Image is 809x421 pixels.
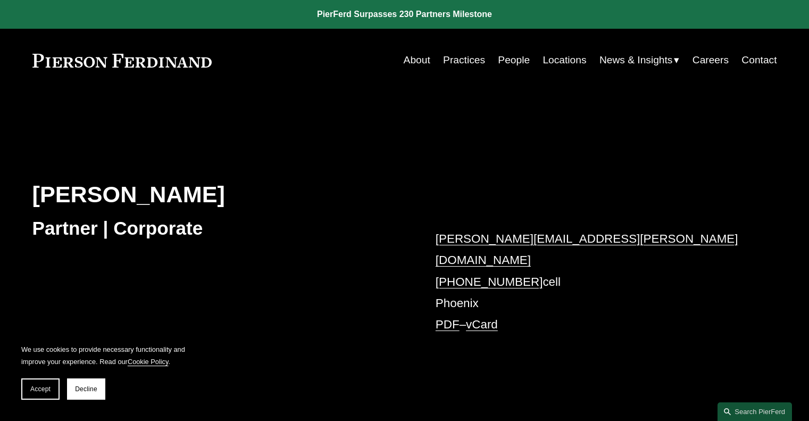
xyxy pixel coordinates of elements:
p: cell Phoenix – [436,228,746,336]
span: Accept [30,385,51,393]
button: Decline [67,378,105,400]
span: News & Insights [599,51,673,70]
a: [PERSON_NAME][EMAIL_ADDRESS][PERSON_NAME][DOMAIN_NAME] [436,232,738,267]
a: Contact [741,50,777,70]
a: Cookie Policy [128,358,169,366]
a: About [404,50,430,70]
a: [PHONE_NUMBER] [436,275,543,288]
a: Practices [443,50,485,70]
h3: Partner | Corporate [32,217,405,240]
p: We use cookies to provide necessary functionality and improve your experience. Read our . [21,343,191,368]
button: Accept [21,378,60,400]
section: Cookie banner [11,333,202,410]
span: Decline [75,385,97,393]
a: Search this site [718,402,792,421]
a: folder dropdown [599,50,680,70]
a: People [498,50,530,70]
a: Locations [543,50,586,70]
a: vCard [466,318,498,331]
a: PDF [436,318,460,331]
h2: [PERSON_NAME] [32,180,405,208]
a: Careers [693,50,729,70]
